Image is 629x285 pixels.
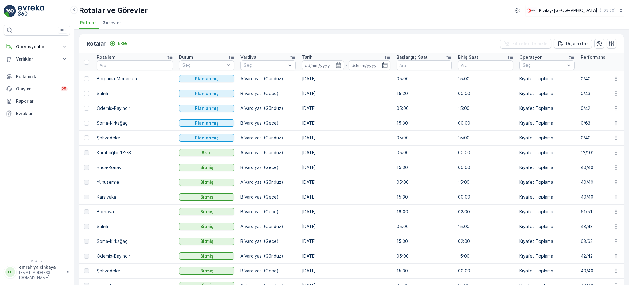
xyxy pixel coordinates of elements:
[516,101,578,116] td: Kıyafet Toplama
[299,130,393,145] td: [DATE]
[118,40,127,46] p: Ekle
[18,5,44,17] img: logo_light-DOdMpM7g.png
[201,150,212,156] p: Aktif
[455,160,516,175] td: 00:00
[393,86,455,101] td: 15:30
[237,160,299,175] td: B Vardiyası (Gece)
[4,70,70,83] a: Kullanıcılar
[581,54,605,60] p: Performans
[299,249,393,263] td: [DATE]
[345,62,347,69] p: -
[516,160,578,175] td: Kıyafet Toplama
[237,263,299,278] td: B Vardiyası (Gece)
[393,145,455,160] td: 05:00
[4,107,70,120] a: Evraklar
[16,56,58,62] p: Varlıklar
[19,270,63,280] p: [EMAIL_ADDRESS][DOMAIN_NAME]
[393,130,455,145] td: 05:00
[299,263,393,278] td: [DATE]
[94,234,176,249] td: Soma-Kırkağaç
[600,8,615,13] p: ( +03:00 )
[200,164,213,171] p: Bitmiş
[244,62,286,68] p: Seç
[107,40,129,47] button: Ekle
[195,90,219,97] p: Planlanmış
[516,219,578,234] td: Kıyafet Toplama
[179,119,234,127] button: Planlanmış
[84,254,89,259] div: Toggle Row Selected
[195,105,219,111] p: Planlanmış
[84,135,89,140] div: Toggle Row Selected
[195,76,219,82] p: Planlanmış
[512,41,548,47] p: Filtreleri temizle
[179,193,234,201] button: Bitmiş
[455,263,516,278] td: 00:00
[84,209,89,214] div: Toggle Row Selected
[94,175,176,190] td: Yunusemre
[458,60,513,70] input: Ara
[519,54,542,60] p: Operasyon
[97,54,117,60] p: Rota İsmi
[84,91,89,96] div: Toggle Row Selected
[393,175,455,190] td: 05:00
[179,223,234,230] button: Bitmiş
[4,83,70,95] a: Olaylar25
[16,44,58,50] p: Operasyonlar
[237,71,299,86] td: A Vardiyası (Gündüz)
[393,116,455,130] td: 15:30
[84,224,89,229] div: Toggle Row Selected
[237,116,299,130] td: B Vardiyası (Gece)
[299,101,393,116] td: [DATE]
[237,234,299,249] td: B Vardiyası (Gece)
[393,204,455,219] td: 16:00
[60,28,66,33] p: ⌘B
[79,6,148,15] p: Rotalar ve Görevler
[349,60,391,70] input: dd/mm/yyyy
[84,76,89,81] div: Toggle Row Selected
[516,86,578,101] td: Kıyafet Toplama
[516,130,578,145] td: Kıyafet Toplama
[200,268,213,274] p: Bitmiş
[237,145,299,160] td: A Vardiyası (Gündüz)
[393,234,455,249] td: 15:30
[16,98,68,104] p: Raporlar
[299,116,393,130] td: [DATE]
[94,145,176,160] td: Karabağlar 1-2-3
[94,263,176,278] td: Şehzadeler
[16,110,68,117] p: Evraklar
[455,116,516,130] td: 00:00
[516,71,578,86] td: Kıyafet Toplama
[299,160,393,175] td: [DATE]
[84,165,89,170] div: Toggle Row Selected
[302,54,312,60] p: Tarih
[4,259,70,263] span: v 1.49.2
[237,130,299,145] td: A Vardiyası (Gündüz)
[237,190,299,204] td: B Vardiyası (Gece)
[200,223,213,230] p: Bitmiş
[455,234,516,249] td: 02:00
[302,60,344,70] input: dd/mm/yyyy
[393,160,455,175] td: 15:30
[179,149,234,156] button: Aktif
[516,234,578,249] td: Kıyafet Toplama
[179,134,234,142] button: Planlanmış
[94,71,176,86] td: Bergama-Menemen
[200,238,213,244] p: Bitmiş
[94,204,176,219] td: Bornova
[455,190,516,204] td: 00:00
[4,95,70,107] a: Raporlar
[516,175,578,190] td: Kıyafet Toplama
[539,7,597,14] p: Kızılay-[GEOGRAPHIC_DATA]
[393,71,455,86] td: 05:00
[237,219,299,234] td: A Vardiyası (Gündüz)
[299,204,393,219] td: [DATE]
[455,219,516,234] td: 15:00
[393,219,455,234] td: 05:00
[80,20,96,26] span: Rotalar
[299,86,393,101] td: [DATE]
[195,135,219,141] p: Planlanmış
[455,130,516,145] td: 15:00
[179,164,234,171] button: Bitmiş
[195,120,219,126] p: Planlanmış
[16,74,68,80] p: Kullanıcılar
